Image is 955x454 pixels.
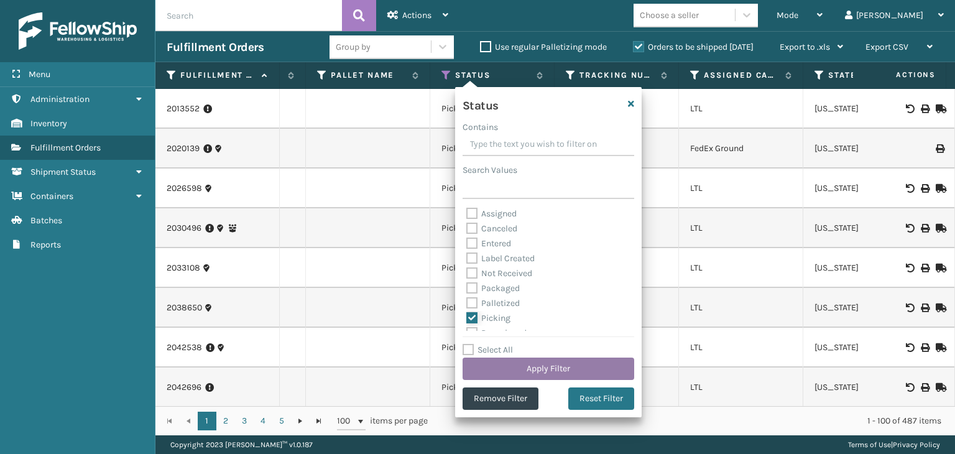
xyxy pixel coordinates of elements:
i: Void BOL [906,264,913,272]
span: Menu [29,69,50,80]
a: 2030496 [167,222,201,234]
td: Picking [430,368,555,407]
label: Picking [466,313,510,323]
td: Picking [430,208,555,248]
a: Privacy Policy [893,440,940,449]
label: Reassigned [466,328,527,338]
i: Mark as Shipped [936,184,943,193]
a: 5 [272,412,291,430]
td: Picking [430,288,555,328]
td: Picking [430,328,555,368]
span: Containers [30,191,73,202]
td: [US_STATE] [803,169,928,208]
i: Void BOL [906,184,913,193]
label: Select All [463,345,513,355]
i: Void BOL [906,383,913,392]
i: Print BOL [921,184,928,193]
span: Actions [402,10,431,21]
i: Mark as Shipped [936,264,943,272]
span: Fulfillment Orders [30,142,101,153]
a: 2033108 [167,262,200,274]
a: 4 [254,412,272,430]
a: 1 [198,412,216,430]
a: 2042696 [167,381,201,394]
a: Go to the last page [310,412,328,430]
td: LTL [679,328,803,368]
div: 1 - 100 of 487 items [445,415,941,427]
div: Group by [336,40,371,53]
label: Pallet Name [331,70,406,81]
td: [US_STATE] [803,129,928,169]
label: Fulfillment Order Id [180,70,256,81]
td: LTL [679,368,803,407]
label: Status [455,70,530,81]
label: Packaged [466,283,520,294]
i: Mark as Shipped [936,383,943,392]
td: LTL [679,208,803,248]
a: 2 [216,412,235,430]
i: Print BOL [921,264,928,272]
label: Entered [466,238,511,249]
td: LTL [679,248,803,288]
label: Palletized [466,298,520,308]
h4: Status [463,95,499,113]
i: Void BOL [906,343,913,352]
td: LTL [679,169,803,208]
i: Mark as Shipped [936,224,943,233]
label: Use regular Palletizing mode [480,42,607,52]
td: FedEx Ground [679,129,803,169]
span: Batches [30,215,62,226]
td: [US_STATE] [803,89,928,129]
label: Label Created [466,253,535,264]
td: LTL [679,288,803,328]
td: Picking [430,129,555,169]
a: 2013552 [167,103,200,115]
span: Administration [30,94,90,104]
a: 2026598 [167,182,202,195]
td: Picking [430,169,555,208]
button: Apply Filter [463,358,634,380]
td: [US_STATE] [803,248,928,288]
span: Mode [777,10,798,21]
span: Reports [30,239,61,250]
i: Void BOL [906,303,913,312]
label: State [828,70,903,81]
a: Terms of Use [848,440,891,449]
label: Assigned [466,208,517,219]
label: Canceled [466,223,517,234]
td: Picking [430,89,555,129]
i: Print BOL [921,104,928,113]
span: Export CSV [865,42,908,52]
i: Void BOL [906,224,913,233]
td: [US_STATE] [803,208,928,248]
a: 2042538 [167,341,202,354]
button: Remove Filter [463,387,538,410]
a: 2020139 [167,142,200,155]
a: 3 [235,412,254,430]
span: items per page [337,412,428,430]
span: 100 [337,415,356,427]
span: Go to the last page [314,416,324,426]
td: [US_STATE] [803,368,928,407]
h3: Fulfillment Orders [167,40,264,55]
td: [US_STATE] [803,288,928,328]
i: Print BOL [921,224,928,233]
span: Inventory [30,118,67,129]
label: Contains [463,121,498,134]
a: Go to the next page [291,412,310,430]
i: Print BOL [921,343,928,352]
label: Assigned Carrier Service [704,70,779,81]
label: Not Received [466,268,532,279]
span: Shipment Status [30,167,96,177]
i: Print BOL [921,383,928,392]
input: Type the text you wish to filter on [463,134,634,156]
div: | [848,435,940,454]
label: Tracking Number [579,70,655,81]
span: Export to .xls [780,42,830,52]
i: Mark as Shipped [936,303,943,312]
i: Mark as Shipped [936,343,943,352]
button: Reset Filter [568,387,634,410]
i: Print Label [936,144,943,153]
div: Choose a seller [640,9,699,22]
td: LTL [679,89,803,129]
